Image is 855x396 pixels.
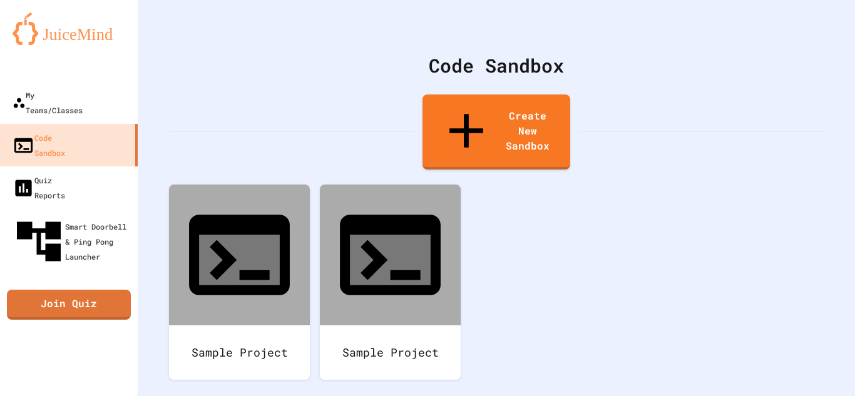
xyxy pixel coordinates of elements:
div: Sample Project [169,325,310,380]
div: Quiz Reports [13,173,65,203]
a: Join Quiz [7,290,131,320]
div: Code Sandbox [13,130,65,160]
div: Smart Doorbell & Ping Pong Launcher [13,215,133,268]
div: My Teams/Classes [13,88,83,118]
div: Code Sandbox [169,51,824,79]
a: Create New Sandbox [422,94,570,170]
img: logo-orange.svg [13,13,125,45]
div: Sample Project [320,325,461,380]
a: Sample Project [320,185,461,380]
a: Sample Project [169,185,310,380]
